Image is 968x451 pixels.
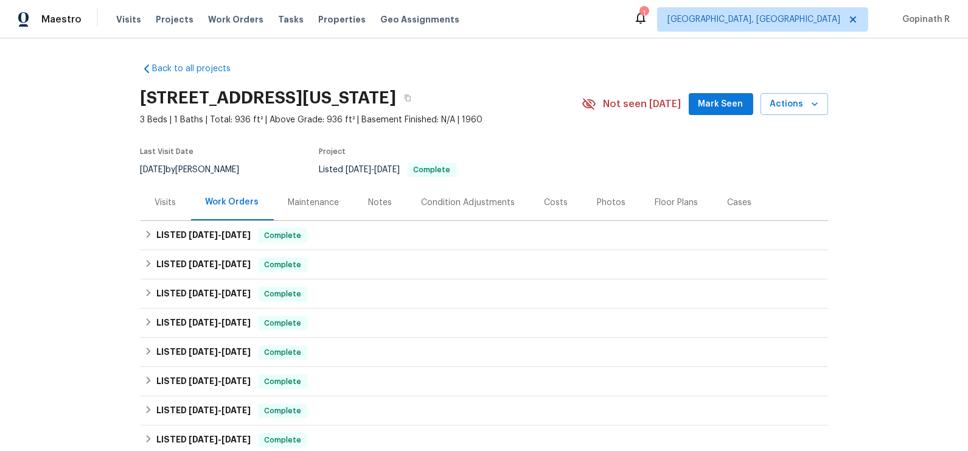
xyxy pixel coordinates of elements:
h6: LISTED [156,316,251,330]
span: Complete [259,317,306,329]
span: [DATE] [375,166,400,174]
span: Complete [259,288,306,300]
div: Work Orders [206,196,259,208]
span: Geo Assignments [380,13,459,26]
span: [DATE] [221,406,251,414]
div: by [PERSON_NAME] [141,163,254,177]
h6: LISTED [156,433,251,447]
span: - [189,377,251,385]
span: - [189,231,251,239]
span: - [189,260,251,268]
span: - [189,318,251,327]
div: LISTED [DATE]-[DATE]Complete [141,367,828,396]
span: Complete [259,259,306,271]
span: [DATE] [221,377,251,385]
div: Photos [597,197,626,209]
div: Cases [728,197,752,209]
span: [DATE] [346,166,372,174]
div: LISTED [DATE]-[DATE]Complete [141,221,828,250]
span: Gopinath R [897,13,950,26]
span: [DATE] [221,435,251,444]
span: [DATE] [189,377,218,385]
span: Tasks [278,15,304,24]
span: - [189,289,251,298]
span: [DATE] [141,166,166,174]
span: - [189,435,251,444]
span: Complete [259,229,306,242]
span: Last Visit Date [141,148,194,155]
span: Properties [318,13,366,26]
span: [DATE] [221,348,251,356]
span: [DATE] [189,435,218,444]
span: 3 Beds | 1 Baths | Total: 936 ft² | Above Grade: 936 ft² | Basement Finished: N/A | 1960 [141,114,582,126]
span: [DATE] [221,289,251,298]
div: Visits [155,197,176,209]
span: Listed [319,166,457,174]
span: Complete [259,346,306,358]
span: [DATE] [221,260,251,268]
h6: LISTED [156,374,251,389]
span: Complete [409,166,456,173]
div: Condition Adjustments [422,197,515,209]
div: LISTED [DATE]-[DATE]Complete [141,396,828,425]
span: Complete [259,434,306,446]
span: - [189,406,251,414]
span: - [189,348,251,356]
button: Actions [761,93,828,116]
h6: LISTED [156,257,251,272]
div: 1 [639,7,648,19]
div: LISTED [DATE]-[DATE]Complete [141,309,828,338]
span: Project [319,148,346,155]
span: Visits [116,13,141,26]
div: Costs [545,197,568,209]
span: [DATE] [189,406,218,414]
button: Mark Seen [689,93,753,116]
div: LISTED [DATE]-[DATE]Complete [141,279,828,309]
span: [DATE] [189,289,218,298]
span: Maestro [41,13,82,26]
span: [DATE] [189,348,218,356]
span: [DATE] [221,318,251,327]
h2: [STREET_ADDRESS][US_STATE] [141,92,397,104]
span: Projects [156,13,193,26]
span: - [346,166,400,174]
span: [DATE] [189,231,218,239]
div: Floor Plans [655,197,698,209]
button: Copy Address [397,87,419,109]
span: Actions [770,97,818,112]
span: Not seen [DATE] [604,98,681,110]
span: [DATE] [189,260,218,268]
h6: LISTED [156,228,251,243]
div: Maintenance [288,197,339,209]
a: Back to all projects [141,63,257,75]
span: [DATE] [221,231,251,239]
h6: LISTED [156,287,251,301]
span: [DATE] [189,318,218,327]
span: [GEOGRAPHIC_DATA], [GEOGRAPHIC_DATA] [667,13,840,26]
span: Work Orders [208,13,263,26]
div: LISTED [DATE]-[DATE]Complete [141,338,828,367]
span: Mark Seen [698,97,743,112]
span: Complete [259,405,306,417]
h6: LISTED [156,404,251,418]
span: Complete [259,376,306,388]
h6: LISTED [156,345,251,360]
div: Notes [369,197,392,209]
div: LISTED [DATE]-[DATE]Complete [141,250,828,279]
